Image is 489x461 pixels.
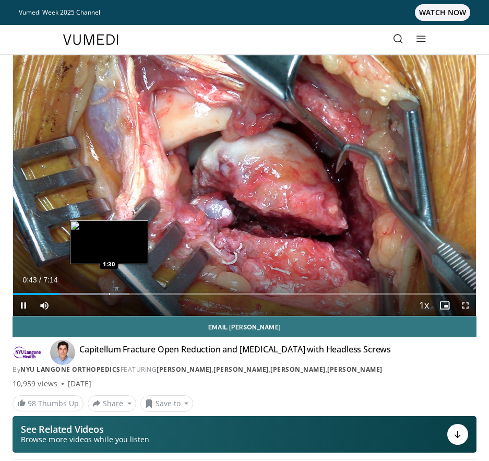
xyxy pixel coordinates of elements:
span: 7:14 [43,276,57,284]
div: Progress Bar [13,293,476,295]
button: Save to [140,395,194,412]
video-js: Video Player [13,55,476,316]
span: 10,959 views [13,379,57,389]
button: Playback Rate [413,295,434,316]
p: See Related Videos [21,424,149,434]
h4: Capitellum Fracture Open Reduction and [MEDICAL_DATA] with Headless Screws [79,344,391,361]
img: NYU Langone Orthopedics [13,344,42,361]
div: By FEATURING , , , [13,365,476,374]
a: 98 Thumbs Up [13,395,84,411]
button: See Related Videos Browse more videos while you listen [13,416,476,453]
img: Avatar [50,340,75,365]
a: [PERSON_NAME] [327,365,383,374]
a: Email [PERSON_NAME] [13,316,476,337]
a: [PERSON_NAME] [270,365,326,374]
button: Mute [34,295,55,316]
a: Vumedi Week 2025 ChannelWATCH NOW [19,4,470,21]
a: NYU Langone Orthopedics [20,365,121,374]
span: 98 [28,398,36,408]
span: Browse more videos while you listen [21,434,149,445]
img: VuMedi Logo [63,34,118,45]
span: WATCH NOW [415,4,470,21]
button: Pause [13,295,34,316]
div: [DATE] [68,379,91,389]
button: Share [88,395,136,412]
a: [PERSON_NAME] [213,365,269,374]
span: 0:43 [22,276,37,284]
span: / [39,276,41,284]
a: [PERSON_NAME] [157,365,212,374]
button: Enable picture-in-picture mode [434,295,455,316]
button: Fullscreen [455,295,476,316]
img: image.jpeg [70,220,148,264]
